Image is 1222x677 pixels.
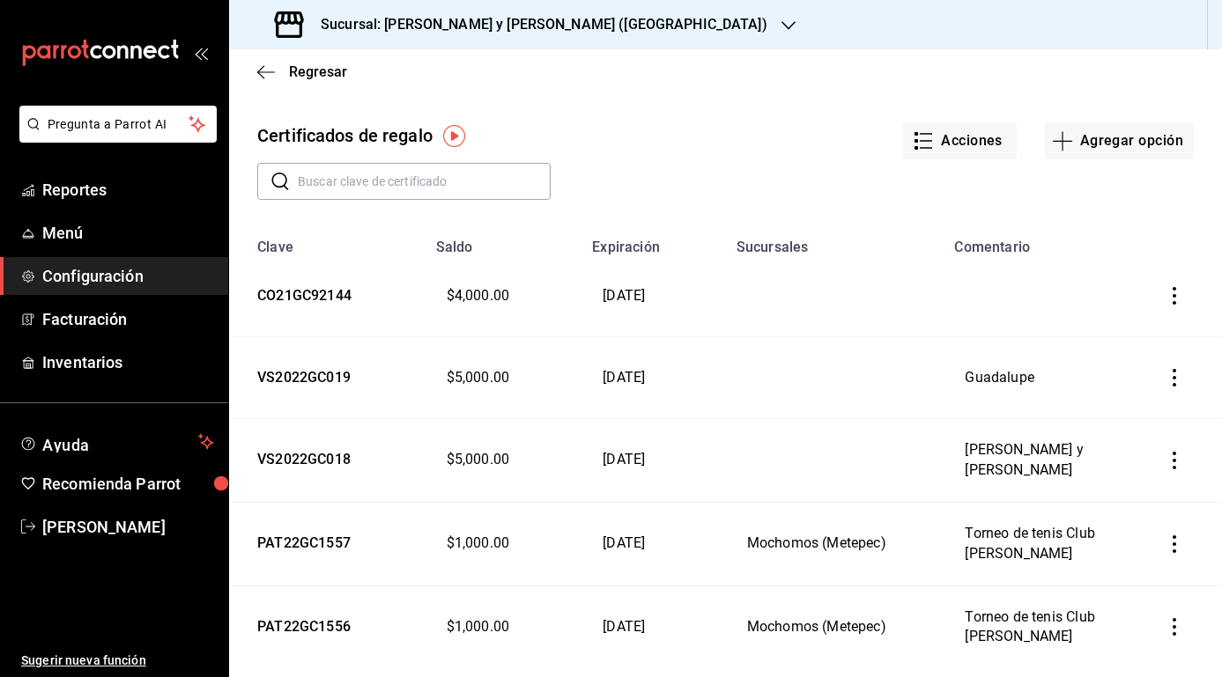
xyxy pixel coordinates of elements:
[944,228,1134,255] th: Comentario
[48,115,189,134] span: Pregunta a Parrot AI
[12,128,217,146] a: Pregunta a Parrot AI
[229,337,426,419] td: VS2022GC019
[581,502,726,585] td: [DATE]
[19,106,217,143] button: Pregunta a Parrot AI
[42,472,214,496] span: Recomienda Parrot
[21,651,214,670] span: Sugerir nueva función
[944,419,1134,503] td: [PERSON_NAME] y [PERSON_NAME]
[307,14,767,35] h3: Sucursal: [PERSON_NAME] y [PERSON_NAME] ([GEOGRAPHIC_DATA])
[726,502,944,585] td: Mochomos (Metepec)
[42,307,214,331] span: Facturación
[581,585,726,669] td: [DATE]
[42,221,214,245] span: Menú
[903,122,1017,159] button: Acciones
[257,63,347,80] button: Regresar
[426,255,582,337] td: $4,000.00
[426,228,582,255] th: Saldo
[257,122,433,149] div: Certificados de regalo
[229,502,426,585] td: PAT22GC1557
[944,585,1134,669] td: Torneo de tenis Club [PERSON_NAME]
[42,178,214,202] span: Reportes
[42,515,214,539] span: [PERSON_NAME]
[229,255,426,337] td: CO21GC92144
[726,585,944,669] td: Mochomos (Metepec)
[581,255,726,337] td: [DATE]
[944,337,1134,419] td: Guadalupe
[42,350,214,374] span: Inventarios
[289,63,347,80] span: Regresar
[443,125,465,147] img: Tooltip marker
[581,419,726,503] td: [DATE]
[426,419,582,503] td: $5,000.00
[42,264,214,288] span: Configuración
[42,431,191,453] span: Ayuda
[229,228,426,255] th: Clave
[229,585,426,669] td: PAT22GC1556
[581,337,726,419] td: [DATE]
[229,419,426,503] td: VS2022GC018
[726,228,944,255] th: Sucursales
[426,585,582,669] td: $1,000.00
[944,502,1134,585] td: Torneo de tenis Club [PERSON_NAME]
[426,502,582,585] td: $1,000.00
[581,228,726,255] th: Expiración
[194,46,208,60] button: open_drawer_menu
[1045,122,1194,159] button: Agregar opción
[426,337,582,419] td: $5,000.00
[298,164,551,199] input: Buscar clave de certificado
